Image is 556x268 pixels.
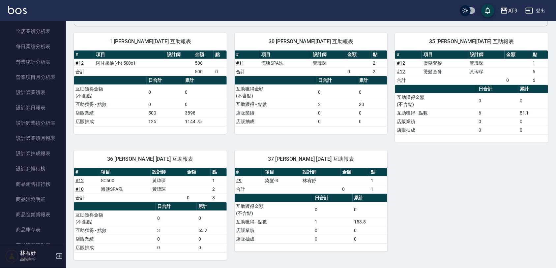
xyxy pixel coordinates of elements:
[183,76,227,85] th: 累計
[316,109,357,117] td: 0
[3,192,63,207] a: 商品消耗明細
[156,235,196,243] td: 0
[185,168,211,177] th: 金額
[74,117,147,126] td: 店販抽成
[468,59,505,67] td: 黃瑋琛
[357,100,387,109] td: 23
[518,93,548,109] td: 0
[82,156,219,162] span: 36 [PERSON_NAME] [DATE] 互助報表
[518,85,548,93] th: 累計
[369,176,387,185] td: 1
[313,218,353,226] td: 1
[3,131,63,146] a: 設計師業績月報表
[235,50,388,76] table: a dense table
[311,59,346,67] td: 黃瑋琛
[211,168,227,177] th: 點
[371,50,388,59] th: 點
[193,67,214,76] td: 500
[235,84,316,100] td: 互助獲得金額 (不含點)
[197,211,227,226] td: 0
[235,226,313,235] td: 店販業績
[357,84,387,100] td: 0
[505,76,531,84] td: 0
[523,5,548,17] button: 登出
[340,168,369,177] th: 金額
[197,202,227,211] th: 累計
[3,238,63,253] a: 商品庫存盤點表
[263,168,301,177] th: 項目
[74,235,156,243] td: 店販業績
[165,50,193,59] th: 設計師
[3,161,63,176] a: 設計師排行榜
[147,100,183,109] td: 0
[235,194,388,244] table: a dense table
[313,202,353,218] td: 0
[147,84,183,100] td: 0
[193,50,214,59] th: 金額
[75,186,84,192] a: #10
[316,117,357,126] td: 0
[236,60,245,66] a: #11
[74,168,99,177] th: #
[151,185,185,193] td: 黃瑋琛
[468,67,505,76] td: 黃瑋琛
[397,69,405,74] a: #12
[353,218,388,226] td: 153.8
[74,243,156,252] td: 店販抽成
[357,109,387,117] td: 0
[197,226,227,235] td: 65.2
[156,202,196,211] th: 日合計
[156,226,196,235] td: 3
[301,168,340,177] th: 設計師
[3,146,63,161] a: 設計師抽成報表
[353,194,388,202] th: 累計
[74,193,99,202] td: 合計
[197,243,227,252] td: 0
[316,100,357,109] td: 2
[3,100,63,115] a: 設計師日報表
[74,168,227,202] table: a dense table
[235,218,313,226] td: 互助獲得 - 點數
[74,109,147,117] td: 店販業績
[235,235,313,243] td: 店販抽成
[151,176,185,185] td: 黃瑋琛
[531,59,548,67] td: 1
[477,93,518,109] td: 0
[468,50,505,59] th: 設計師
[185,193,211,202] td: 0
[211,193,227,202] td: 3
[235,117,316,126] td: 店販抽成
[147,117,183,126] td: 125
[477,109,518,117] td: 6
[193,59,214,67] td: 500
[235,67,260,76] td: 合計
[316,84,357,100] td: 0
[75,178,84,183] a: #12
[74,50,227,76] table: a dense table
[301,176,340,185] td: 林宥妤
[508,7,517,15] div: AT9
[395,109,477,117] td: 互助獲得 - 點數
[74,226,156,235] td: 互助獲得 - 點數
[183,109,227,117] td: 3898
[20,256,54,262] p: 高階主管
[197,235,227,243] td: 0
[395,93,477,109] td: 互助獲得金額 (不含點)
[477,126,518,134] td: 0
[395,50,422,59] th: #
[260,50,311,59] th: 項目
[260,59,311,67] td: 海鹽SPA洗
[20,250,54,256] h5: 林宥妤
[313,226,353,235] td: 0
[235,109,316,117] td: 店販業績
[518,117,548,126] td: 0
[531,76,548,84] td: 6
[313,235,353,243] td: 0
[151,168,185,177] th: 設計師
[369,168,387,177] th: 點
[346,67,371,76] td: 0
[183,100,227,109] td: 0
[74,67,94,76] td: 合計
[235,168,263,177] th: #
[340,185,369,193] td: 0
